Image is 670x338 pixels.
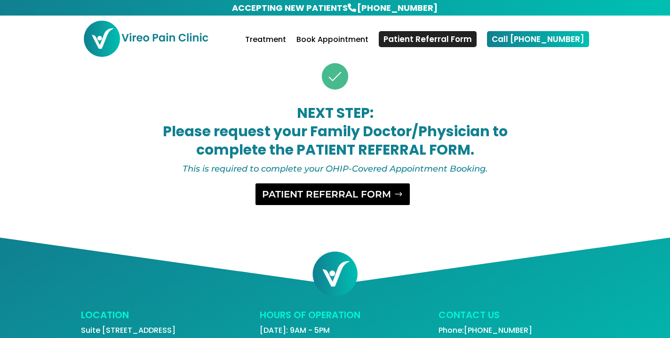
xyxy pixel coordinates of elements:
[83,20,209,58] img: Vireo Pain Clinic
[81,310,231,324] h3: LOCATION
[296,36,368,58] a: Book Appointment
[379,31,477,47] a: Patient Referral Form
[297,103,374,123] strong: NEXT STEP:
[260,310,410,324] h3: HOURS OF OPERATION
[245,36,286,58] a: Treatment
[356,1,439,15] a: [PHONE_NUMBER]
[311,250,359,297] img: cropped-Favicon-Vireo-Pain-Clinic-Markham-Chronic-Pain-Treatment-Interventional-Pain-Management-R...
[439,310,589,324] h3: CONTACT US
[183,164,487,174] em: This is required to complete your OHIP-Covered Appointment Booking.
[487,31,589,47] a: Call [PHONE_NUMBER]
[163,121,508,160] strong: Please request your Family Doctor/Physician to complete the PATIENT REFERRAL FORM.
[464,325,532,336] a: [PHONE_NUMBER]
[255,182,411,206] a: PATIENT REFERRAL FORM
